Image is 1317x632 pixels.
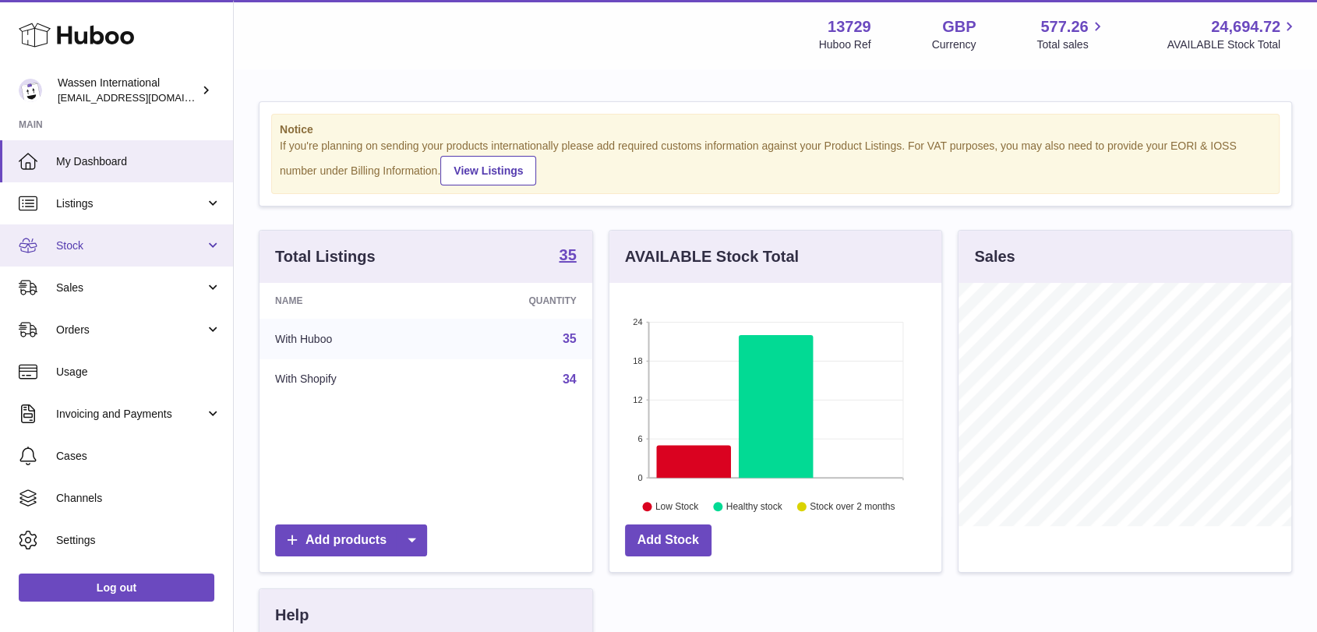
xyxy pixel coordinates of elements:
h3: AVAILABLE Stock Total [625,246,799,267]
span: 577.26 [1040,16,1088,37]
text: 0 [637,473,642,482]
span: Stock [56,238,205,253]
span: Listings [56,196,205,211]
th: Name [260,283,439,319]
span: 24,694.72 [1211,16,1280,37]
div: If you're planning on sending your products internationally please add required customs informati... [280,139,1271,185]
th: Quantity [439,283,592,319]
a: 35 [559,247,576,266]
span: Channels [56,491,221,506]
a: 35 [563,332,577,345]
h3: Help [275,605,309,626]
div: Currency [932,37,976,52]
td: With Shopify [260,359,439,400]
a: 34 [563,372,577,386]
text: 12 [633,395,642,404]
strong: GBP [942,16,976,37]
span: AVAILABLE Stock Total [1167,37,1298,52]
span: Cases [56,449,221,464]
div: Wassen International [58,76,198,105]
a: View Listings [440,156,536,185]
span: Usage [56,365,221,380]
a: 24,694.72 AVAILABLE Stock Total [1167,16,1298,52]
span: Settings [56,533,221,548]
span: [EMAIL_ADDRESS][DOMAIN_NAME] [58,91,229,104]
span: Orders [56,323,205,337]
h3: Total Listings [275,246,376,267]
td: With Huboo [260,319,439,359]
span: Sales [56,281,205,295]
strong: 13729 [828,16,871,37]
a: Add products [275,524,427,556]
a: Add Stock [625,524,711,556]
text: 18 [633,356,642,365]
text: Stock over 2 months [810,501,895,512]
div: Huboo Ref [819,37,871,52]
strong: 35 [559,247,576,263]
span: Invoicing and Payments [56,407,205,422]
text: 6 [637,434,642,443]
text: Healthy stock [726,501,783,512]
span: My Dashboard [56,154,221,169]
strong: Notice [280,122,1271,137]
h3: Sales [974,246,1015,267]
a: 577.26 Total sales [1036,16,1106,52]
img: internationalsupplychain@wassen.com [19,79,42,102]
a: Log out [19,574,214,602]
span: Total sales [1036,37,1106,52]
text: 24 [633,317,642,327]
text: Low Stock [655,501,699,512]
